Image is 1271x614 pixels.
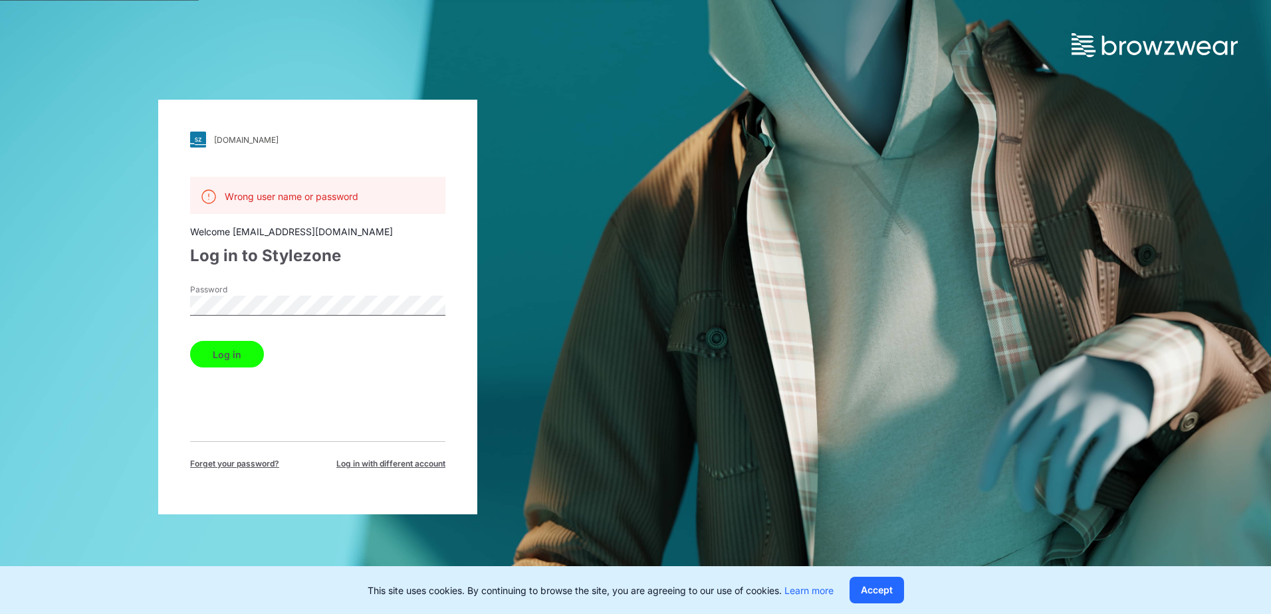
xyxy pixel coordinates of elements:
label: Password [190,284,283,296]
button: Accept [850,577,904,603]
span: Log in with different account [336,458,445,470]
span: Forget your password? [190,458,279,470]
div: Welcome [EMAIL_ADDRESS][DOMAIN_NAME] [190,225,445,239]
img: svg+xml;base64,PHN2ZyB3aWR0aD0iMjQiIGhlaWdodD0iMjQiIHZpZXdCb3g9IjAgMCAyNCAyNCIgZmlsbD0ibm9uZSIgeG... [201,189,217,205]
img: svg+xml;base64,PHN2ZyB3aWR0aD0iMjgiIGhlaWdodD0iMjgiIHZpZXdCb3g9IjAgMCAyOCAyOCIgZmlsbD0ibm9uZSIgeG... [190,132,206,148]
div: [DOMAIN_NAME] [214,135,279,145]
p: This site uses cookies. By continuing to browse the site, you are agreeing to our use of cookies. [368,583,834,597]
button: Log in [190,341,264,367]
img: browzwear-logo.73288ffb.svg [1072,33,1238,57]
div: Log in to Stylezone [190,244,445,268]
a: [DOMAIN_NAME] [190,132,445,148]
a: Learn more [784,585,834,596]
p: Wrong user name or password [225,189,358,203]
